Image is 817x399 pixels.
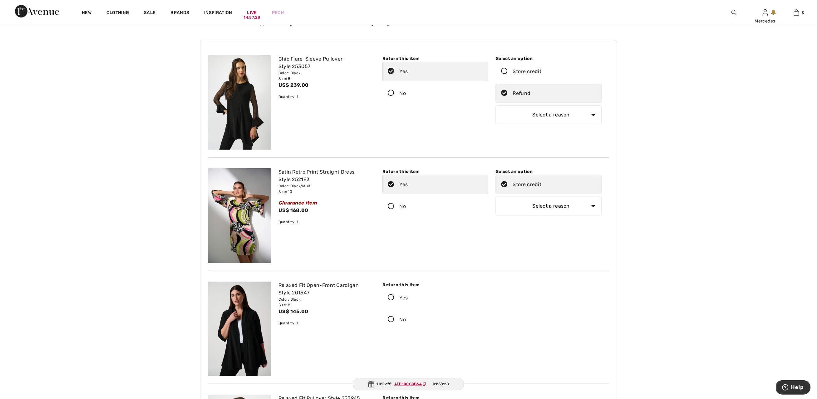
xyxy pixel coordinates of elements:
a: New [82,10,91,17]
div: Return this item [382,282,488,288]
div: 14:57:28 [244,15,260,21]
div: Refund [513,90,531,97]
div: Quantity: 1 [278,219,372,225]
label: Yes [382,175,488,194]
div: Mercedes [750,18,780,24]
div: US$ 239.00 [278,81,372,89]
a: 0 [781,9,812,16]
div: Clearance item [278,199,372,207]
div: Return this item [382,55,488,62]
img: 1ère Avenue [15,5,59,17]
div: US$ 145.00 [278,308,372,315]
div: Color: Black/Multi [278,183,372,189]
div: Size: 10 [278,189,372,195]
a: Live14:57:28 [247,9,257,16]
img: search the website [731,9,737,16]
div: Size: 8 [278,302,372,308]
img: joseph-ribkoff-dresses-jumpsuits-black_253057_4_d746_search.jpg [208,55,271,150]
img: joseph-ribkoff-sweaters-cardigans-black_2015471_3bd0_search.jpg [208,282,271,376]
iframe: Opens a widget where you can find more information [776,380,811,396]
img: joseph-ribkoff-dresses-jumpsuits-black-multi_252183_1_3d7d_search.jpg [208,168,271,263]
label: Yes [382,288,488,308]
div: Quantity: 1 [278,320,372,326]
img: My Bag [794,9,799,16]
div: Color: Black [278,297,372,302]
div: Satin Retro Print Straight Dress Style 252183 [278,168,372,183]
div: Relaxed Fit Open-Front Cardigan Style 201547 [278,282,372,297]
img: My Info [763,9,768,16]
label: Yes [382,62,488,81]
div: Return this item [382,168,488,175]
div: US$ 168.00 [278,207,372,214]
a: Sale [144,10,155,17]
span: 01:58:28 [433,381,449,387]
div: 10% off: [353,378,465,390]
div: Chic Flare-Sleeve Pullover Style 253057 [278,55,372,70]
label: No [382,84,488,103]
div: Quantity: 1 [278,94,372,100]
span: 0 [802,10,805,15]
a: Clothing [106,10,129,17]
span: Inspiration [204,10,232,17]
div: Store credit [513,181,542,188]
img: Gift.svg [368,381,374,387]
label: No [382,310,488,329]
div: Select an option [496,55,602,62]
a: Sign In [763,9,768,15]
div: Color: Black [278,70,372,76]
div: Size: 8 [278,76,372,81]
ins: AFP100C8B64 [394,382,422,386]
div: Select an option [496,168,602,175]
label: No [382,197,488,216]
a: Prom [272,9,284,16]
div: Store credit [513,68,542,75]
a: Brands [171,10,189,17]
